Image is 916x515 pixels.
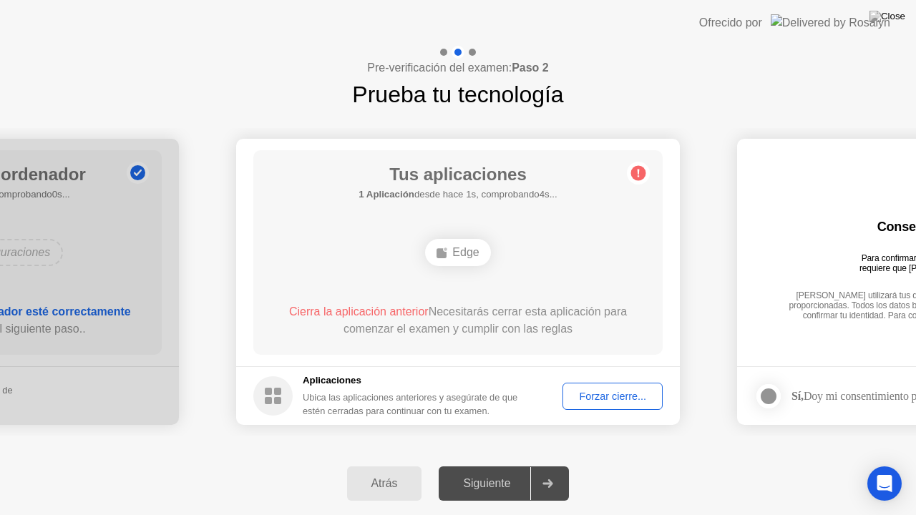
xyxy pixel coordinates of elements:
[791,390,804,402] strong: Sí,
[869,11,905,22] img: Close
[771,14,890,31] img: Delivered by Rosalyn
[439,466,569,501] button: Siguiente
[347,466,422,501] button: Atrás
[303,373,520,388] h5: Aplicaciones
[699,14,762,31] div: Ofrecido por
[562,383,663,410] button: Forzar cierre...
[567,391,658,402] div: Forzar cierre...
[443,477,530,490] div: Siguiente
[289,305,429,318] span: Cierra la aplicación anterior
[359,162,557,187] h1: Tus aplicaciones
[867,466,902,501] div: Open Intercom Messenger
[274,303,643,338] div: Necesitarás cerrar esta aplicación para comenzar el examen y cumplir con las reglas
[303,391,520,418] div: Ubica las aplicaciones anteriores y asegúrate de que estén cerradas para continuar con tu examen.
[351,477,418,490] div: Atrás
[512,62,549,74] b: Paso 2
[359,189,414,200] b: 1 Aplicación
[352,77,563,112] h1: Prueba tu tecnología
[359,187,557,202] h5: desde hace 1s, comprobando4s...
[425,239,490,266] div: Edge
[367,59,548,77] h4: Pre-verificación del examen:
